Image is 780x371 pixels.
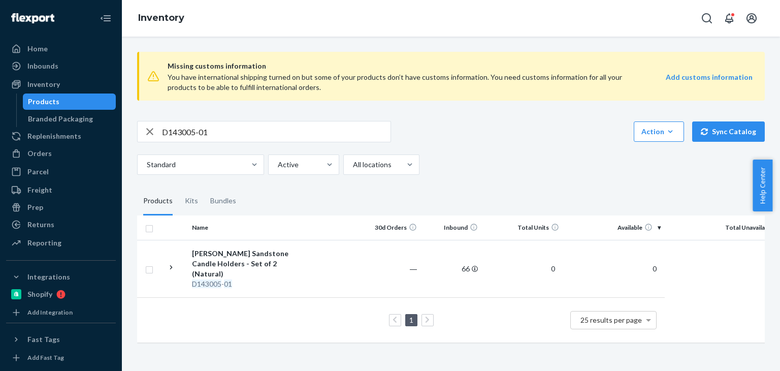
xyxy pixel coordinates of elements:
[168,72,636,92] div: You have international shipping turned on but some of your products don’t have customs informatio...
[6,164,116,180] a: Parcel
[6,199,116,215] a: Prep
[27,238,61,248] div: Reporting
[185,187,198,215] div: Kits
[143,187,173,215] div: Products
[23,94,116,110] a: Products
[666,73,753,81] strong: Add customs information
[95,8,116,28] button: Close Navigation
[719,8,739,28] button: Open notifications
[407,316,415,324] a: Page 1 is your current page
[27,353,64,362] div: Add Fast Tag
[27,148,52,159] div: Orders
[547,264,559,273] span: 0
[6,235,116,251] a: Reporting
[162,121,391,142] input: Search inventory by name or sku
[352,160,353,170] input: All locations
[23,111,116,127] a: Branded Packaging
[6,331,116,348] button: Fast Tags
[648,264,661,273] span: 0
[11,13,54,23] img: Flexport logo
[27,220,54,230] div: Returns
[666,72,753,92] a: Add customs information
[27,131,81,141] div: Replenishments
[28,97,59,107] div: Products
[27,61,58,71] div: Inbounds
[28,114,93,124] div: Branded Packaging
[6,58,116,74] a: Inbounds
[6,217,116,233] a: Returns
[192,279,298,289] div: -
[27,79,60,89] div: Inventory
[697,8,717,28] button: Open Search Box
[146,160,147,170] input: Standard
[27,167,49,177] div: Parcel
[6,76,116,92] a: Inventory
[6,182,116,198] a: Freight
[360,240,421,297] td: ―
[130,4,192,33] ol: breadcrumbs
[27,308,73,317] div: Add Integration
[421,240,482,297] td: 66
[6,306,116,319] a: Add Integration
[580,316,642,324] span: 25 results per page
[27,289,52,299] div: Shopify
[716,341,770,366] iframe: Opens a widget where you can chat to one of our agents
[6,286,116,302] a: Shopify
[6,145,116,162] a: Orders
[634,121,684,142] button: Action
[741,8,762,28] button: Open account menu
[6,352,116,364] a: Add Fast Tag
[563,215,665,240] th: Available
[224,280,232,288] em: 01
[6,128,116,144] a: Replenishments
[360,215,421,240] th: 30d Orders
[27,272,70,282] div: Integrations
[192,249,298,279] div: [PERSON_NAME] Sandstone Candle Holders - Set of 2 (Natural)
[641,127,676,137] div: Action
[482,215,563,240] th: Total Units
[168,60,753,72] span: Missing customs information
[192,280,221,288] em: D143005
[692,121,765,142] button: Sync Catalog
[753,160,772,211] button: Help Center
[6,41,116,57] a: Home
[138,12,184,23] a: Inventory
[210,187,236,215] div: Bundles
[27,44,48,54] div: Home
[6,269,116,285] button: Integrations
[27,202,43,212] div: Prep
[421,215,482,240] th: Inbound
[277,160,278,170] input: Active
[188,215,302,240] th: Name
[27,185,52,195] div: Freight
[27,334,60,345] div: Fast Tags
